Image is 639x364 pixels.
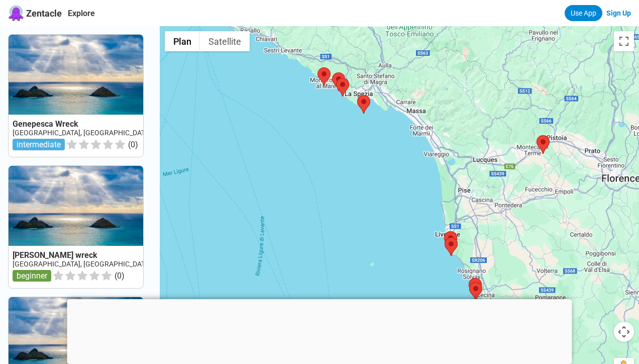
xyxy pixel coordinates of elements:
img: Zentacle logo [8,5,24,21]
span: Zentacle [26,8,62,19]
a: Explore [68,9,95,18]
button: Afficher les images satellite [200,31,250,51]
button: Commandes de la caméra de la carte [614,322,634,342]
button: Passer en plein écran [614,31,634,51]
a: Zentacle logoZentacle [8,5,62,21]
a: Use App [565,5,602,21]
iframe: Advertisement [67,299,572,361]
a: Sign Up [606,9,631,17]
button: Afficher un plan de ville [165,31,200,51]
